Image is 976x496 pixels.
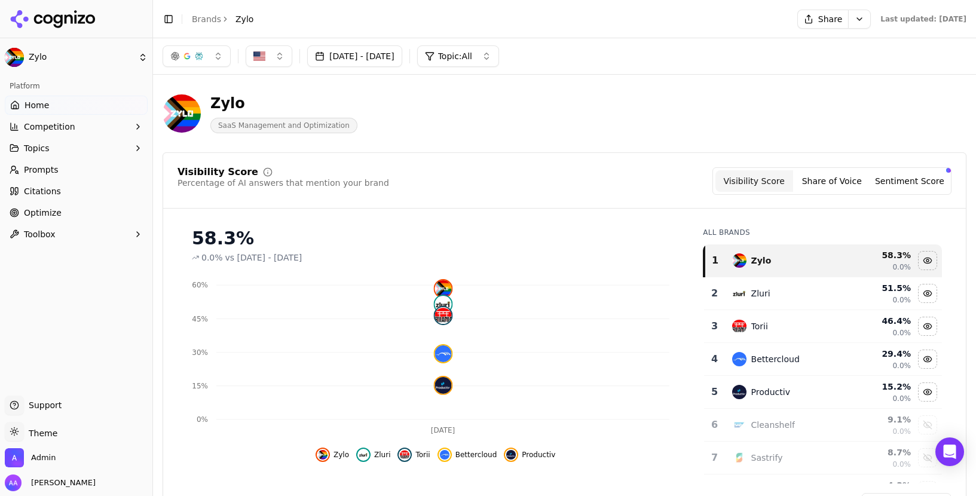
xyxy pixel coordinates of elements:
nav: breadcrumb [192,13,253,25]
span: Zluri [374,450,390,460]
div: Last updated: [DATE] [880,14,966,24]
div: 5 [709,385,720,399]
span: 0.0% [892,295,911,305]
tr: 4bettercloudBettercloud29.4%0.0%Hide bettercloud data [704,343,942,376]
img: Alp Aysan [5,474,22,491]
img: torii [732,319,746,333]
div: All Brands [703,228,942,237]
span: Support [24,399,62,411]
tr: 5productivProductiv15.2%0.0%Hide productiv data [704,376,942,409]
button: Visibility Score [715,170,793,192]
span: 0.0% [892,328,911,338]
button: Share of Voice [793,170,871,192]
tspan: 30% [192,348,208,357]
tspan: [DATE] [431,426,455,434]
div: 1 [710,253,720,268]
div: 6 [709,418,720,432]
div: 4.3 % [850,479,911,491]
button: Open organization switcher [5,448,56,467]
span: 0.0% [892,361,911,371]
div: Percentage of AI answers that mention your brand [178,177,389,189]
div: 51.5 % [850,282,911,294]
img: bettercloud [732,352,746,366]
tr: 1zyloZylo58.3%0.0%Hide zylo data [704,244,942,277]
span: Optimize [24,207,62,219]
img: Admin [5,448,24,467]
span: Zylo [235,13,253,25]
span: Theme [24,428,57,438]
img: cleanshelf [732,418,746,432]
div: Platform [5,76,148,96]
tspan: 15% [192,382,208,390]
button: Hide bettercloud data [437,448,497,462]
button: Hide productiv data [918,382,937,402]
button: Hide productiv data [504,448,555,462]
div: 2 [709,286,720,301]
img: zluri [359,450,368,460]
a: Optimize [5,203,148,222]
a: Brands [192,14,221,24]
span: Zylo [334,450,349,460]
span: 0.0% [892,262,911,272]
span: 0.0% [892,460,911,469]
span: vs [DATE] - [DATE] [225,252,302,264]
img: productiv [435,377,451,394]
button: Hide zylo data [316,448,349,462]
span: Bettercloud [455,450,497,460]
div: Cleanshelf [751,419,795,431]
span: Torii [415,450,430,460]
tspan: 60% [192,281,208,289]
button: [DATE] - [DATE] [307,45,402,67]
button: Open user button [5,474,96,491]
div: 3 [709,319,720,333]
div: Productiv [751,386,790,398]
span: Admin [31,452,56,463]
div: 15.2 % [850,381,911,393]
div: 7 [709,451,720,465]
img: torii [435,307,451,324]
span: Citations [24,185,61,197]
tr: 3toriiTorii46.4%0.0%Hide torii data [704,310,942,343]
span: Topic: All [438,50,472,62]
img: US [253,50,265,62]
span: 0.0% [892,427,911,436]
a: Citations [5,182,148,201]
div: 9.1 % [850,414,911,425]
img: torii [400,450,409,460]
img: zylo [435,280,451,297]
span: 0.0% [892,394,911,403]
span: Competition [24,121,75,133]
button: Hide torii data [397,448,430,462]
div: 58.3 % [850,249,911,261]
button: Competition [5,117,148,136]
div: Zluri [751,287,770,299]
span: 0.0% [201,252,223,264]
button: Show cleanshelf data [918,415,937,434]
span: Zylo [29,52,133,63]
span: Topics [24,142,50,154]
div: 4 [709,352,720,366]
div: Sastrify [751,452,783,464]
button: Hide torii data [918,317,937,336]
div: Torii [751,320,768,332]
button: Hide zylo data [918,251,937,270]
img: sastrify [732,451,746,465]
img: zylo [318,450,328,460]
div: Zylo [210,94,357,113]
button: Topics [5,139,148,158]
img: bettercloud [440,450,449,460]
button: Hide zluri data [918,284,937,303]
tr: 6cleanshelfCleanshelf9.1%0.0%Show cleanshelf data [704,409,942,442]
a: Prompts [5,160,148,179]
div: Open Intercom Messenger [935,437,964,466]
tr: 2zluriZluri51.5%0.0%Hide zluri data [704,277,942,310]
img: zylo [732,253,746,268]
img: Zylo [5,48,24,67]
div: Visibility Score [178,167,258,177]
tspan: 45% [192,315,208,323]
img: zluri [732,286,746,301]
button: Hide bettercloud data [918,350,937,369]
span: Toolbox [24,228,56,240]
div: Zylo [751,255,772,267]
span: Prompts [24,164,59,176]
